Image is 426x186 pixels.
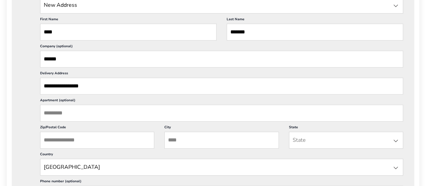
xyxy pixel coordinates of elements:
[40,105,403,122] input: Apartment
[227,17,403,24] label: Last Name
[164,125,278,132] label: City
[40,132,154,149] input: ZIP
[40,159,403,176] input: State
[40,179,403,186] label: Phone number (optional)
[40,125,154,132] label: Zip/Postal Code
[289,132,403,149] input: State
[40,71,403,78] label: Delivery Address
[40,78,403,95] input: Delivery Address
[40,51,403,68] input: Company
[40,24,217,41] input: First Name
[227,24,403,41] input: Last Name
[164,132,278,149] input: City
[40,44,403,51] label: Company (optional)
[40,152,403,159] label: Country
[40,17,217,24] label: First Name
[40,98,403,105] label: Apartment (optional)
[289,125,403,132] label: State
